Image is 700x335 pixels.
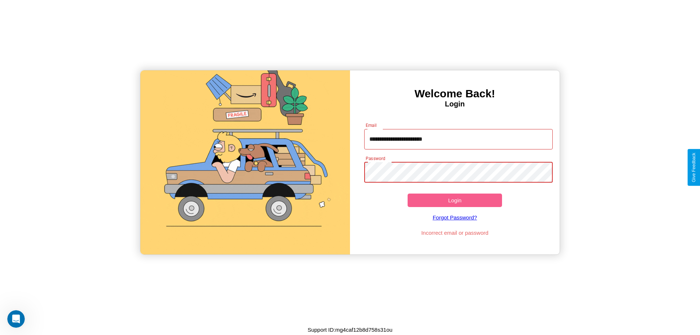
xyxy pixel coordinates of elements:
a: Forgot Password? [361,207,549,228]
button: Login [408,194,502,207]
iframe: Intercom live chat [7,310,25,328]
label: Password [366,155,385,161]
h4: Login [350,100,560,108]
h3: Welcome Back! [350,87,560,100]
p: Incorrect email or password [361,228,549,238]
label: Email [366,122,377,128]
p: Support ID: mg4caf12b8d758s31ou [308,325,393,335]
div: Give Feedback [691,153,696,182]
img: gif [140,70,350,254]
